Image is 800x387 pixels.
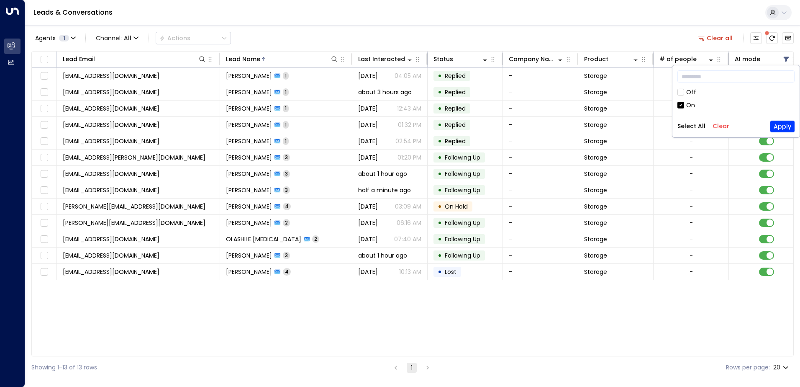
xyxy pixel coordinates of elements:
[445,219,480,227] span: Following Up
[226,88,272,96] span: Arran Lee-Jenks
[63,202,205,211] span: mandy.tetstill@outlook.com
[395,137,421,145] p: 02:54 PM
[584,268,607,276] span: Storage
[63,251,159,260] span: pammybigxx@hotmail.com
[283,219,290,226] span: 2
[445,235,480,243] span: Following Up
[445,88,466,96] span: Replied
[63,268,159,276] span: russandcharl@yahoo.com
[226,153,272,162] span: Gemma Plumb
[283,203,291,210] span: 4
[226,219,272,227] span: Nathan Haworth
[39,201,49,212] span: Toggle select row
[358,170,407,178] span: about 1 hour ago
[92,32,142,44] span: Channel:
[63,235,159,243] span: olashilemayowaalli@gmail.com
[283,72,289,79] span: 1
[438,134,442,148] div: •
[584,153,607,162] span: Storage
[226,202,272,211] span: Mandy Tetstill
[445,251,480,260] span: Following Up
[584,251,607,260] span: Storage
[39,71,49,81] span: Toggle select row
[39,136,49,147] span: Toggle select row
[438,85,442,99] div: •
[31,32,79,44] button: Agents1
[394,235,421,243] p: 07:40 AM
[39,250,49,261] span: Toggle select row
[659,54,697,64] div: # of people
[433,54,453,64] div: Status
[690,202,693,211] div: -
[358,186,411,194] span: half a minute ago
[63,88,159,96] span: ajenksyt@gmail.com
[770,121,795,132] button: Apply
[438,216,442,230] div: •
[503,182,578,198] td: -
[584,186,607,194] span: Storage
[438,69,442,83] div: •
[390,362,433,373] nav: pagination navigation
[226,104,272,113] span: Brianna Seymour
[156,32,231,44] button: Actions
[39,103,49,114] span: Toggle select row
[677,123,705,129] button: Select All
[39,87,49,98] span: Toggle select row
[63,170,159,178] span: jaydon.123@hotmail.co.uk
[358,104,378,113] span: Yesterday
[39,54,49,65] span: Toggle select all
[39,152,49,163] span: Toggle select row
[397,153,421,162] p: 01:20 PM
[63,186,159,194] span: kellyfranks11@hotmail.com
[438,167,442,181] div: •
[358,251,407,260] span: about 1 hour ago
[156,32,231,44] div: Button group with a nested menu
[584,219,607,227] span: Storage
[407,363,417,373] button: page 1
[686,88,696,97] div: Off
[226,268,272,276] span: Russell Jeffery
[433,54,489,64] div: Status
[358,54,414,64] div: Last Interacted
[503,166,578,182] td: -
[358,202,378,211] span: Sep 22, 2025
[584,202,607,211] span: Storage
[358,88,412,96] span: about 3 hours ago
[226,137,272,145] span: Cameron Chubb
[445,153,480,162] span: Following Up
[584,104,607,113] span: Storage
[39,234,49,245] span: Toggle select row
[283,186,290,193] span: 3
[503,264,578,280] td: -
[399,268,421,276] p: 10:13 AM
[584,72,607,80] span: Storage
[312,235,319,243] span: 2
[33,8,113,17] a: Leads & Conversations
[226,235,301,243] span: OLASHILE Alli
[226,170,272,178] span: Junaid Akhtar
[283,121,289,128] span: 1
[358,54,405,64] div: Last Interacted
[677,101,795,110] div: On
[226,54,338,64] div: Lead Name
[438,118,442,132] div: •
[358,235,378,243] span: Oct 02, 2025
[39,185,49,196] span: Toggle select row
[445,137,466,145] span: Replied
[686,101,695,110] div: On
[283,252,290,259] span: 3
[59,35,69,41] span: 1
[503,101,578,116] td: -
[438,232,442,246] div: •
[584,54,608,64] div: Product
[713,123,729,129] button: Clear
[283,268,291,275] span: 4
[690,235,693,243] div: -
[124,35,131,41] span: All
[445,202,468,211] span: On Hold
[283,154,290,161] span: 3
[695,32,736,44] button: Clear all
[766,32,778,44] span: There are new threads available. Refresh the grid to view the latest updates.
[690,251,693,260] div: -
[226,186,272,194] span: Kelly Franks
